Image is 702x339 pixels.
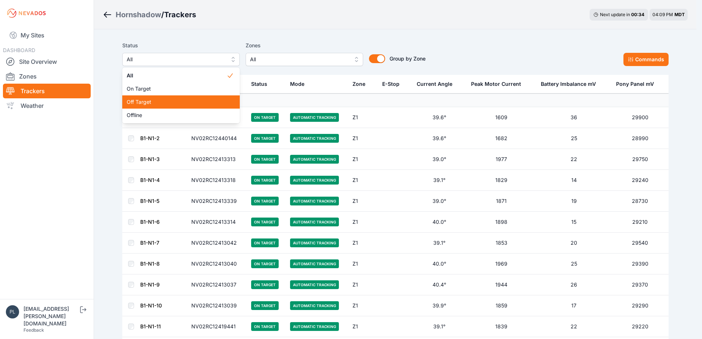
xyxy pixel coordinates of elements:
[127,112,227,119] span: Offline
[127,85,227,92] span: On Target
[127,72,227,79] span: All
[127,98,227,106] span: Off Target
[122,53,240,66] button: All
[122,68,240,123] div: All
[127,55,225,64] span: All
